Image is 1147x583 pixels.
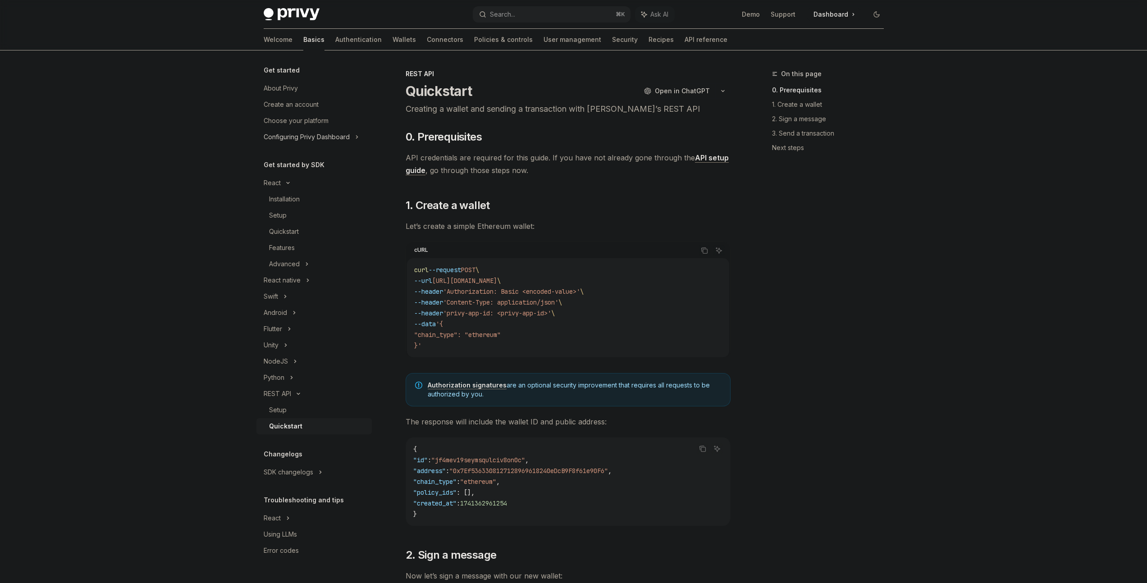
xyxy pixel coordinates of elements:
span: ⌘ K [616,11,625,18]
p: Creating a wallet and sending a transaction with [PERSON_NAME]’s REST API [406,103,731,115]
span: "chain_type": "ethereum" [414,331,501,339]
div: Configuring Privy Dashboard [264,132,350,142]
div: Unity [264,340,279,351]
a: Demo [742,10,760,19]
span: "id" [413,456,428,464]
img: dark logo [264,8,320,21]
div: Android [264,307,287,318]
span: : [457,499,460,507]
span: "policy_ids" [413,488,457,496]
a: 0. Prerequisites [772,83,891,97]
a: Support [771,10,795,19]
span: , [525,456,529,464]
span: The response will include the wallet ID and public address: [406,415,731,428]
span: Ask AI [650,10,668,19]
a: Error codes [256,542,372,559]
h5: Troubleshooting and tips [264,495,344,506]
span: , [608,467,612,475]
span: "chain_type" [413,478,457,486]
span: \ [497,277,501,285]
a: Dashboard [806,7,862,22]
span: API credentials are required for this guide. If you have not already gone through the , go throug... [406,151,731,177]
span: --header [414,287,443,296]
h5: Get started by SDK [264,159,324,170]
span: 0. Prerequisites [406,130,482,144]
a: Quickstart [256,418,372,434]
h5: Get started [264,65,300,76]
a: Features [256,240,372,256]
div: Setup [269,210,287,221]
span: --request [429,266,461,274]
div: Choose your platform [264,115,329,126]
span: \ [551,309,555,317]
span: 'Content-Type: application/json' [443,298,558,306]
a: About Privy [256,80,372,96]
a: Choose your platform [256,113,372,129]
h1: Quickstart [406,83,472,99]
button: Toggle dark mode [869,7,884,22]
span: "jf4mev19seymsqulciv8on0c" [431,456,525,464]
div: cURL [411,245,431,255]
a: Authentication [335,29,382,50]
button: Ask AI [711,443,723,455]
button: Ask AI [635,6,675,23]
h5: Changelogs [264,449,302,460]
div: REST API [264,388,291,399]
a: 1. Create a wallet [772,97,891,112]
span: }' [414,342,421,350]
div: React native [264,275,301,286]
span: \ [580,287,584,296]
span: : [446,467,449,475]
span: 2. Sign a message [406,548,497,562]
a: API reference [685,29,727,50]
span: '{ [436,320,443,328]
span: "ethereum" [460,478,496,486]
div: Python [264,372,284,383]
button: Copy the contents from the code block [697,443,708,455]
a: Create an account [256,96,372,113]
span: "address" [413,467,446,475]
span: --header [414,309,443,317]
div: Error codes [264,545,299,556]
span: --header [414,298,443,306]
a: Recipes [649,29,674,50]
div: Swift [264,291,278,302]
span: "created_at" [413,499,457,507]
div: NodeJS [264,356,288,367]
span: Now let’s sign a message with our new wallet: [406,569,731,582]
a: Basics [303,29,324,50]
button: Ask AI [713,245,725,256]
a: Policies & controls [474,29,533,50]
span: --data [414,320,436,328]
span: { [413,445,417,453]
div: React [264,513,281,524]
div: REST API [406,69,731,78]
a: Connectors [427,29,463,50]
span: Let’s create a simple Ethereum wallet: [406,220,731,232]
a: Installation [256,191,372,207]
span: } [413,510,417,518]
a: Using LLMs [256,526,372,542]
div: Flutter [264,323,282,334]
div: Setup [269,405,287,415]
div: Installation [269,194,300,205]
span: 1. Create a wallet [406,198,490,213]
span: 'Authorization: Basic <encoded-value>' [443,287,580,296]
div: Features [269,242,295,253]
button: Open in ChatGPT [638,83,715,99]
button: Copy the contents from the code block [699,245,710,256]
div: Using LLMs [264,529,297,540]
a: Welcome [264,29,292,50]
span: are an optional security improvement that requires all requests to be authorized by you. [428,381,721,399]
a: 2. Sign a message [772,112,891,126]
span: "0x7Ef5363308127128969618240eDcB9F8f61e90F6" [449,467,608,475]
span: Open in ChatGPT [655,87,710,96]
a: 3. Send a transaction [772,126,891,141]
div: About Privy [264,83,298,94]
span: : [457,478,460,486]
div: Quickstart [269,421,302,432]
div: Create an account [264,99,319,110]
div: SDK changelogs [264,467,313,478]
span: 'privy-app-id: <privy-app-id>' [443,309,551,317]
span: Dashboard [813,10,848,19]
